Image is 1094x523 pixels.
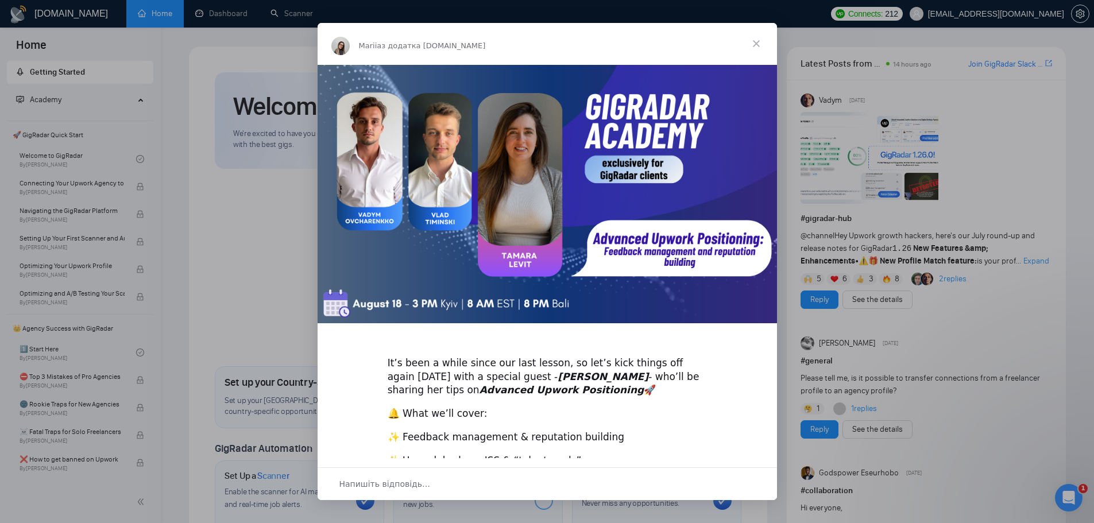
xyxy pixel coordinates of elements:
[388,343,707,397] div: ​It’s been a while since our last lesson, so let’s kick things off again [DATE] with a special gu...
[331,37,350,55] img: Profile image for Mariia
[388,431,707,444] div: ✨ Feedback management & reputation building
[480,384,644,396] i: Advanced Upwork Positioning
[318,467,777,500] div: Відкрити бесіду й відповісти
[359,41,382,50] span: Mariia
[388,454,707,468] div: ✨ Upwork badges, JSS & “talent pools”
[388,407,707,421] div: 🔔 What we’ll cover:
[558,371,648,382] i: [PERSON_NAME]
[736,23,777,64] span: Закрити
[339,476,431,491] span: Напишіть відповідь…
[381,41,485,50] span: з додатка [DOMAIN_NAME]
